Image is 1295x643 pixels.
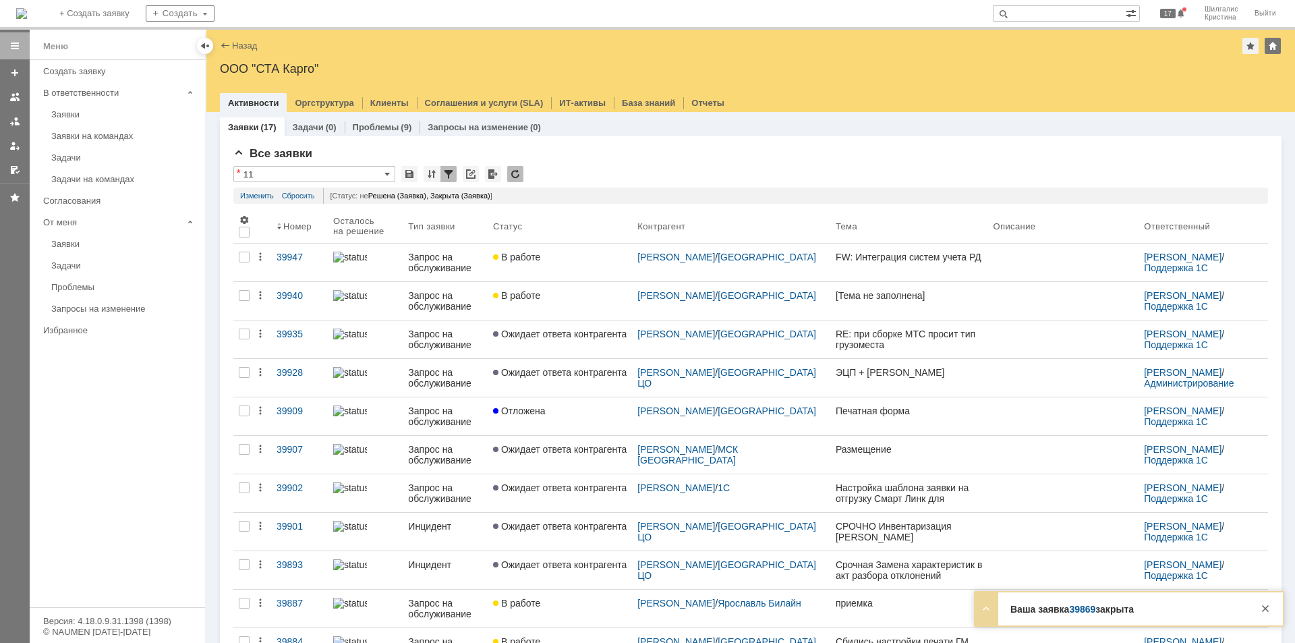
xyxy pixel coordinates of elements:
[1144,290,1221,301] a: [PERSON_NAME]
[328,244,403,281] a: statusbar-100 (1).png
[1144,559,1221,570] a: [PERSON_NAME]
[493,252,540,262] span: В работе
[4,86,26,108] a: Заявки на командах
[220,62,1282,76] div: ООО "СТА Карго"
[232,40,257,51] a: Назад
[637,221,685,231] div: Контрагент
[1144,482,1221,493] a: [PERSON_NAME]
[43,617,192,625] div: Версия: 4.18.0.9.31.1398 (1398)
[46,125,202,146] a: Заявки на командах
[637,598,715,609] a: [PERSON_NAME]
[403,436,488,474] a: Запрос на обслуживание
[637,559,825,581] div: /
[637,521,825,542] div: /
[632,209,830,244] th: Контрагент
[978,600,994,617] div: Развернуть
[197,38,213,54] div: Скрыть меню
[836,329,983,350] div: RE: при сборке МТС просит тип грузоместа
[328,474,403,512] a: statusbar-100 (1).png
[4,62,26,84] a: Создать заявку
[1144,444,1221,455] a: [PERSON_NAME]
[1144,329,1263,350] div: /
[328,320,403,358] a: statusbar-100 (1).png
[328,513,403,551] a: statusbar-0 (1).png
[493,221,522,231] div: Статус
[240,188,274,204] a: Изменить
[46,255,202,276] a: Задачи
[836,290,983,301] div: [Тема не заполнена]
[463,166,479,182] div: Скопировать ссылку на список
[1144,406,1221,416] a: [PERSON_NAME]
[493,329,627,339] span: Ожидает ответа контрагента
[493,482,627,493] span: Ожидает ответа контрагента
[428,122,528,132] a: Запросы на изменение
[368,192,490,200] span: Решена (Заявка), Закрыта (Заявка)
[637,444,741,466] a: МСК [GEOGRAPHIC_DATA]
[488,282,632,320] a: В работе
[836,598,983,609] div: приемка
[493,559,627,570] span: Ожидает ответа контрагента
[255,482,266,493] div: Действия
[255,598,266,609] div: Действия
[637,329,825,339] div: /
[328,359,403,397] a: statusbar-100 (1).png
[488,359,632,397] a: Ожидает ответа контрагента
[408,598,482,619] div: Запрос на обслуживание
[637,252,715,262] a: [PERSON_NAME]
[1126,6,1139,19] span: Расширенный поиск
[353,122,399,132] a: Проблемы
[488,590,632,627] a: В работе
[718,329,816,339] a: [GEOGRAPHIC_DATA]
[830,244,988,281] a: FW: Интеграция систем учета РД
[333,406,367,416] img: statusbar-100 (1).png
[488,397,632,435] a: Отложена
[1144,262,1208,273] a: Поддержка 1С
[277,559,322,570] div: 39893
[408,559,482,570] div: Инцидент
[1144,252,1221,262] a: [PERSON_NAME]
[488,436,632,474] a: Ожидает ответа контрагента
[493,444,627,455] span: Ожидает ответа контрагента
[830,551,988,589] a: Срочная Замена характеристик в акт разбора отклонений
[637,406,825,416] div: /
[255,329,266,339] div: Действия
[718,252,816,262] a: [GEOGRAPHIC_DATA]
[260,122,276,132] div: (17)
[488,474,632,512] a: Ожидает ответа контрагента
[1144,367,1221,378] a: [PERSON_NAME]
[228,98,279,108] a: Активности
[1144,329,1221,339] a: [PERSON_NAME]
[16,8,27,19] img: logo
[271,551,328,589] a: 39893
[530,122,541,132] div: (0)
[1144,570,1208,581] a: Поддержка 1С
[333,482,367,493] img: statusbar-100 (1).png
[1144,455,1208,466] a: Поддержка 1С
[277,367,322,378] div: 39928
[408,252,482,273] div: Запрос на обслуживание
[1205,5,1238,13] span: Шилгалис
[830,320,988,358] a: RE: при сборке МТС просит тип грузоместа
[237,168,240,177] div: Настройки списка отличаются от сохраненных в виде
[326,122,337,132] div: (0)
[333,367,367,378] img: statusbar-100 (1).png
[408,290,482,312] div: Запрос на обслуживание
[830,282,988,320] a: [Тема не заполнена]
[46,169,202,190] a: Задачи на командах
[637,406,715,416] a: [PERSON_NAME]
[51,109,197,119] div: Заявки
[691,98,724,108] a: Отчеты
[403,359,488,397] a: Запрос на обслуживание
[38,190,202,211] a: Согласования
[836,482,983,504] div: Настройка шаблона заявки на отгрузку Смарт Линк для портала транспортного двора
[333,521,367,532] img: statusbar-0 (1).png
[43,88,182,98] div: В ответственности
[718,482,730,493] a: 1С
[1144,406,1263,427] div: /
[333,559,367,570] img: statusbar-0 (1).png
[1010,604,1134,615] strong: Ваша заявка закрыта
[408,406,482,427] div: Запрос на обслуживание
[255,559,266,570] div: Действия
[43,325,182,335] div: Избранное
[637,559,819,581] a: [GEOGRAPHIC_DATA] ЦО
